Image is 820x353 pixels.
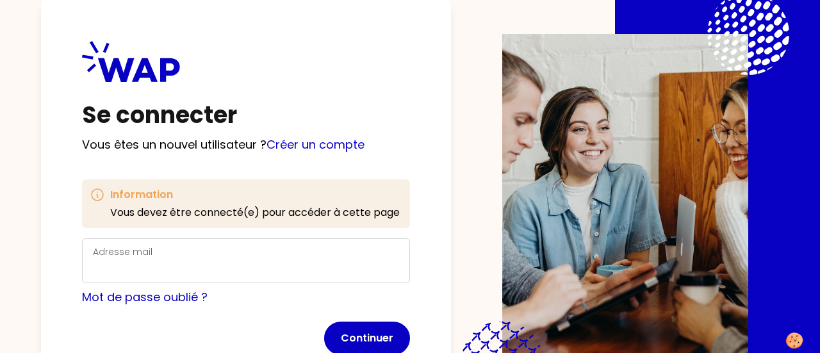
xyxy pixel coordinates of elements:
[82,136,410,154] p: Vous êtes un nouvel utilisateur ?
[93,245,152,258] label: Adresse mail
[82,289,208,305] a: Mot de passe oublié ?
[82,103,410,128] h1: Se connecter
[110,187,400,202] h3: Information
[110,205,400,220] p: Vous devez être connecté(e) pour accéder à cette page
[266,136,365,152] a: Créer un compte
